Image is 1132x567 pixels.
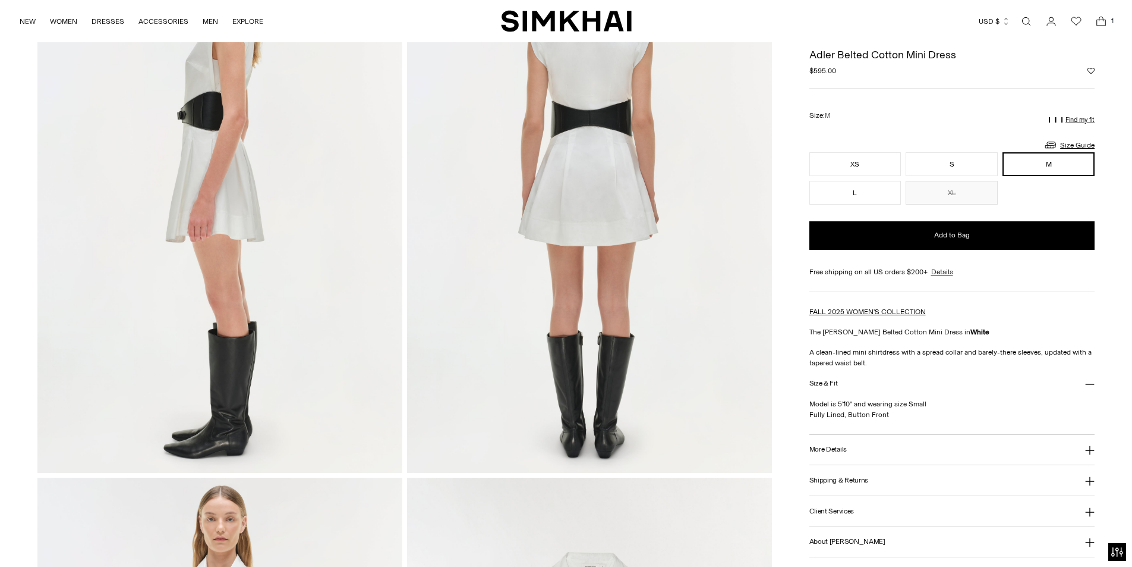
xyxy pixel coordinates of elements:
[825,112,830,120] span: M
[232,8,263,35] a: EXPLORE
[809,477,869,484] h3: Shipping & Returns
[92,8,124,35] a: DRESSES
[809,327,1095,337] p: The [PERSON_NAME] Belted Cotton Mini Dress in
[931,267,953,277] a: Details
[809,465,1095,496] button: Shipping & Returns
[138,8,188,35] a: ACCESSORIES
[809,435,1095,465] button: More Details
[809,152,901,176] button: XS
[979,8,1010,35] button: USD $
[809,267,1095,277] div: Free shipping on all US orders $200+
[809,380,838,387] h3: Size & Fit
[809,181,901,205] button: L
[906,152,998,176] button: S
[809,221,1095,250] button: Add to Bag
[203,8,218,35] a: MEN
[809,446,847,453] h3: More Details
[934,230,970,240] span: Add to Bag
[1089,10,1113,33] a: Open cart modal
[1087,67,1095,74] button: Add to Wishlist
[809,399,1095,420] p: Model is 5'10" and wearing size Small Fully Lined, Button Front
[1039,10,1063,33] a: Go to the account page
[501,10,632,33] a: SIMKHAI
[809,347,1095,368] p: A clean-lined mini shirtdress with a spread collar and barely-there sleeves, updated with a taper...
[1014,10,1038,33] a: Open search modal
[970,328,989,336] strong: White
[1043,137,1095,152] a: Size Guide
[1107,15,1118,26] span: 1
[809,368,1095,399] button: Size & Fit
[809,65,836,76] span: $595.00
[809,49,1095,60] h1: Adler Belted Cotton Mini Dress
[50,8,77,35] a: WOMEN
[20,8,36,35] a: NEW
[809,110,830,121] label: Size:
[10,522,120,557] iframe: Sign Up via Text for Offers
[809,496,1095,527] button: Client Services
[906,181,998,205] button: XL
[809,308,926,316] a: FALL 2025 WOMEN'S COLLECTION
[1064,10,1088,33] a: Wishlist
[809,508,854,515] h3: Client Services
[809,527,1095,557] button: About [PERSON_NAME]
[809,538,885,546] h3: About [PERSON_NAME]
[1002,152,1095,176] button: M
